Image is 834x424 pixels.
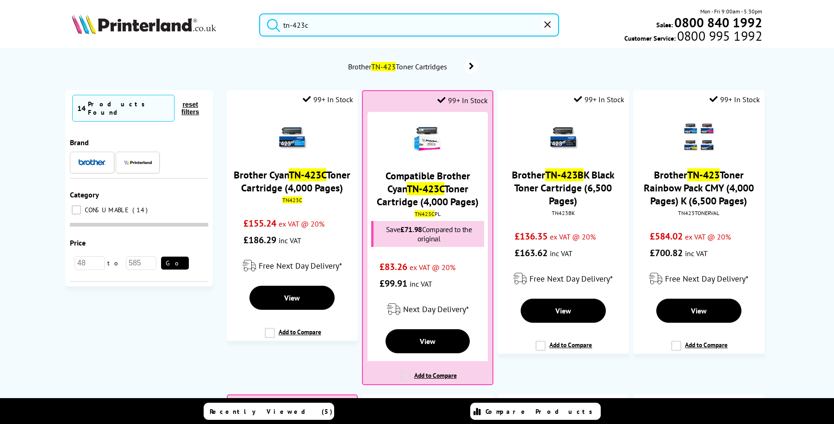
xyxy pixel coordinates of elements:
span: £83.26 [380,261,407,273]
span: Compare Products [485,407,597,416]
span: Next Day Delivery* [403,304,469,314]
span: View [555,306,571,315]
a: BrotherTN-423Toner Cartridges [347,60,478,73]
span: Free Next Day Delivery* [529,273,613,284]
span: ex VAT @ 20% [685,232,731,241]
span: £99.91 [380,277,407,289]
a: View [521,299,606,323]
span: inc VAT [685,249,708,258]
mark: TN423C [282,197,302,203]
div: PL [370,210,485,217]
span: ex VAT @ 20% [550,232,596,241]
div: modal_delivery [367,296,487,322]
a: Recently Viewed (5) [204,403,334,420]
mark: TN-423 [687,168,720,181]
span: inc VAT [410,279,432,289]
div: Save Compared to the original [371,221,484,247]
img: Brother [78,159,106,166]
input: Search product or brand [259,13,559,37]
img: Brother-TN-423BK-Toner-Packaging-New-Small.png [547,120,579,153]
span: CONSUMABLE [82,206,131,214]
input: 48 [75,256,105,270]
mark: TN-423B [545,168,584,181]
div: modal_delivery [638,266,759,292]
mark: TN-423C [407,182,444,195]
img: Brother-TN423-CMYK-Toner-Packaging-New-Small.png [683,120,715,153]
label: Add to Compare [400,371,457,389]
span: Free Next Day Delivery* [259,260,342,271]
div: TN423BK [504,209,622,216]
span: ex VAT @ 20% [410,263,455,272]
div: Products Found [88,100,169,117]
span: View [691,306,707,315]
span: £155.24 [243,217,276,229]
img: Printerland Logo [72,14,216,34]
div: modal_delivery [231,253,353,279]
span: Sales: [656,20,673,29]
span: £163.62 [515,247,548,259]
a: Compatible Brother CyanTN-423CToner Cartridge (4,000 Pages) [377,169,479,208]
div: 99+ In Stock [574,95,624,104]
span: Mon - Fri 9:00am - 5:30pm [700,7,762,16]
label: Add to Compare [265,328,321,345]
div: 99+ In Stock [303,95,353,104]
span: 0800 995 1992 [676,31,762,40]
label: Add to Compare [535,341,592,358]
span: £700.82 [650,247,683,259]
span: to [105,259,126,267]
span: Brother Toner Cartridges [347,62,450,71]
mark: TN-423 [371,62,396,71]
span: £71.98 [400,225,422,234]
input: CONSUMABLE 14 [72,205,81,215]
a: BrotherTN-423Toner Rainbow Pack CMY (4,000 Pages) K (6,500 Pages) [644,168,754,207]
input: 585 [126,256,156,270]
span: inc VAT [550,249,573,258]
span: View [284,293,300,302]
button: Go [161,257,189,270]
a: View [386,329,470,353]
mark: TN-423C [289,168,326,181]
span: ex VAT @ 20% [279,219,324,228]
div: modal_delivery [502,266,624,292]
a: Compare Products [470,403,601,420]
span: Brand [70,138,89,147]
div: 99+ In Stock [710,95,760,104]
div: 99+ In Stock [437,96,488,105]
button: reset filters [174,100,206,116]
span: Recently Viewed (5) [210,407,333,416]
span: Category [70,190,99,199]
mark: TN423C [415,210,435,217]
span: Free Next Day Delivery* [665,273,748,284]
img: Printerland [124,160,152,165]
a: Printerland Logo [72,14,248,36]
span: £584.02 [650,230,683,242]
span: £186.29 [243,234,276,246]
span: Customer Service: [624,31,762,43]
a: View [656,299,741,323]
label: Add to Compare [671,341,728,358]
a: View [249,286,335,310]
span: View [420,337,436,346]
img: Brother-TN-423C-Toner-Packaging-New-Small.png [276,120,308,153]
span: inc VAT [279,236,301,245]
img: TN423CPL-small.jpg [411,121,444,154]
span: £136.35 [515,230,548,242]
span: Price [70,238,86,247]
div: TN423TONERVAL [640,209,757,216]
a: BrotherTN-423BK Black Toner Cartridge (6,500 Pages) [512,168,615,207]
span: 14 [132,206,150,214]
b: 0800 840 1992 [674,14,762,31]
a: 0800 840 1992 [673,18,762,27]
span: 14 [77,104,86,113]
a: Brother CyanTN-423CToner Cartridge (4,000 Pages) [234,168,350,194]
